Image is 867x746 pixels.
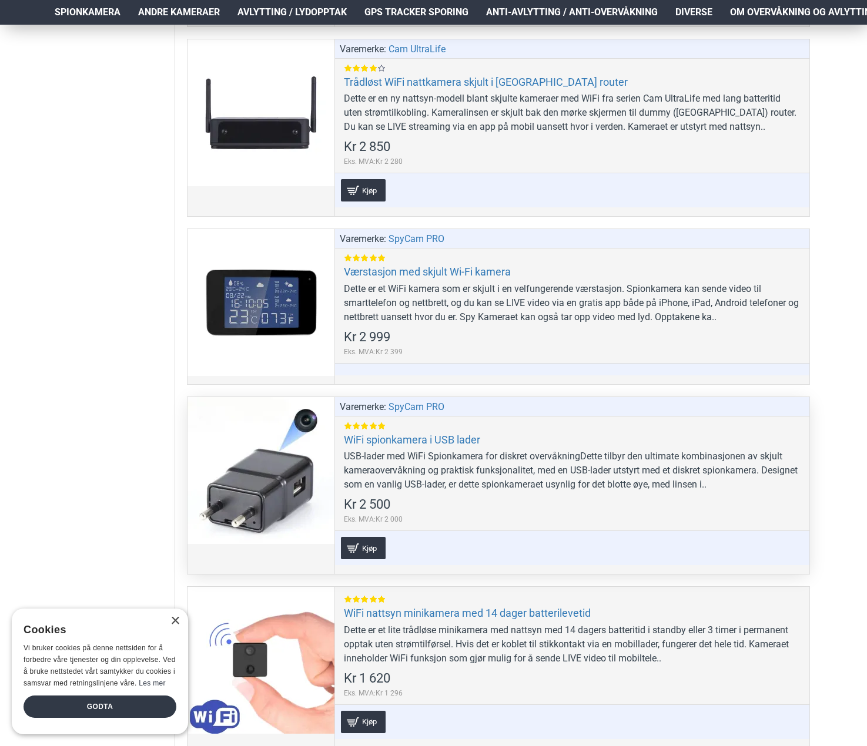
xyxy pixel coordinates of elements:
[237,5,347,19] span: Avlytting / Lydopptak
[170,617,179,626] div: Close
[344,514,403,525] span: Eks. MVA:Kr 2 000
[340,42,386,56] span: Varemerke:
[188,229,334,376] a: Værstasjon med skjult Wi-Fi kamera Værstasjon med skjult Wi-Fi kamera
[24,695,176,718] div: Godta
[24,644,176,687] span: Vi bruker cookies på denne nettsiden for å forbedre våre tjenester og din opplevelse. Ved å bruke...
[138,5,220,19] span: Andre kameraer
[359,718,380,725] span: Kjøp
[344,606,591,620] a: WiFi nattsyn minikamera med 14 dager batterilevetid
[188,397,334,544] a: WiFi spionkamera i USB lader WiFi spionkamera i USB lader
[340,232,386,246] span: Varemerke:
[344,75,628,89] a: Trådløst WiFi nattkamera skjult i [GEOGRAPHIC_DATA] router
[188,587,334,734] a: WiFi nattsyn minikamera med 14 dager batterilevetid WiFi nattsyn minikamera med 14 dager batteril...
[344,672,390,685] span: Kr 1 620
[344,688,403,698] span: Eks. MVA:Kr 1 296
[344,433,480,446] a: WiFi spionkamera i USB lader
[486,5,658,19] span: Anti-avlytting / Anti-overvåkning
[344,498,390,511] span: Kr 2 500
[55,5,120,19] span: Spionkamera
[675,5,712,19] span: Diverse
[24,617,169,643] div: Cookies
[389,400,444,414] a: SpyCam PRO
[344,92,801,134] div: Dette er en ny nattsyn-modell blant skjulte kameraer med WiFi fra serien Cam UltraLife med lang b...
[344,156,403,167] span: Eks. MVA:Kr 2 280
[344,331,390,344] span: Kr 2 999
[344,265,511,278] a: Værstasjon med skjult Wi-Fi kamera
[389,42,446,56] a: Cam UltraLife
[344,347,403,357] span: Eks. MVA:Kr 2 399
[344,282,801,324] div: Dette er et WiFi kamera som er skjult i en velfungerende værstasjon. Spionkamera kan sende video ...
[340,400,386,414] span: Varemerke:
[344,449,801,492] div: USB-lader med WiFi Spionkamera for diskret overvåkningDette tilbyr den ultimate kombinasjonen av ...
[188,39,334,186] a: Trådløst WiFi nattkamera skjult i falsk router Trådløst WiFi nattkamera skjult i falsk router
[359,187,380,194] span: Kjøp
[344,140,390,153] span: Kr 2 850
[364,5,468,19] span: GPS Tracker Sporing
[359,545,380,552] span: Kjøp
[139,679,165,687] a: Les mer, opens a new window
[344,623,801,666] div: Dette er et lite trådløse minikamera med nattsyn med 14 dagers batteritid i standby eller 3 timer...
[389,232,444,246] a: SpyCam PRO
